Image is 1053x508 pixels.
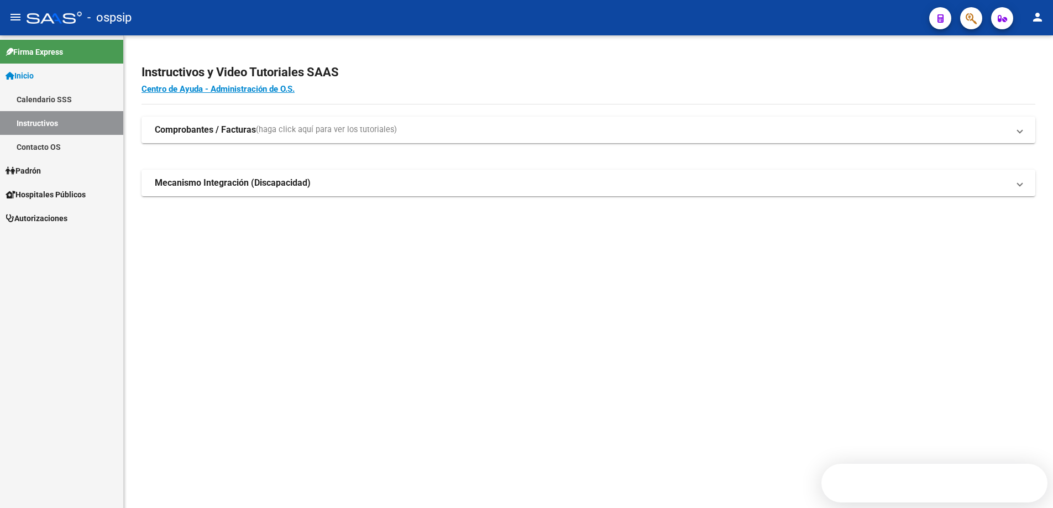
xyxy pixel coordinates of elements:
[142,62,1035,83] h2: Instructivos y Video Tutoriales SAAS
[142,84,295,94] a: Centro de Ayuda - Administración de O.S.
[6,188,86,201] span: Hospitales Públicos
[256,124,397,136] span: (haga click aquí para ver los tutoriales)
[142,117,1035,143] mat-expansion-panel-header: Comprobantes / Facturas(haga click aquí para ver los tutoriales)
[1015,470,1042,497] iframe: Intercom live chat
[142,170,1035,196] mat-expansion-panel-header: Mecanismo Integración (Discapacidad)
[87,6,132,30] span: - ospsip
[6,70,34,82] span: Inicio
[821,464,1047,502] iframe: Intercom live chat discovery launcher
[1031,11,1044,24] mat-icon: person
[9,11,22,24] mat-icon: menu
[155,177,311,189] strong: Mecanismo Integración (Discapacidad)
[6,46,63,58] span: Firma Express
[6,165,41,177] span: Padrón
[6,212,67,224] span: Autorizaciones
[155,124,256,136] strong: Comprobantes / Facturas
